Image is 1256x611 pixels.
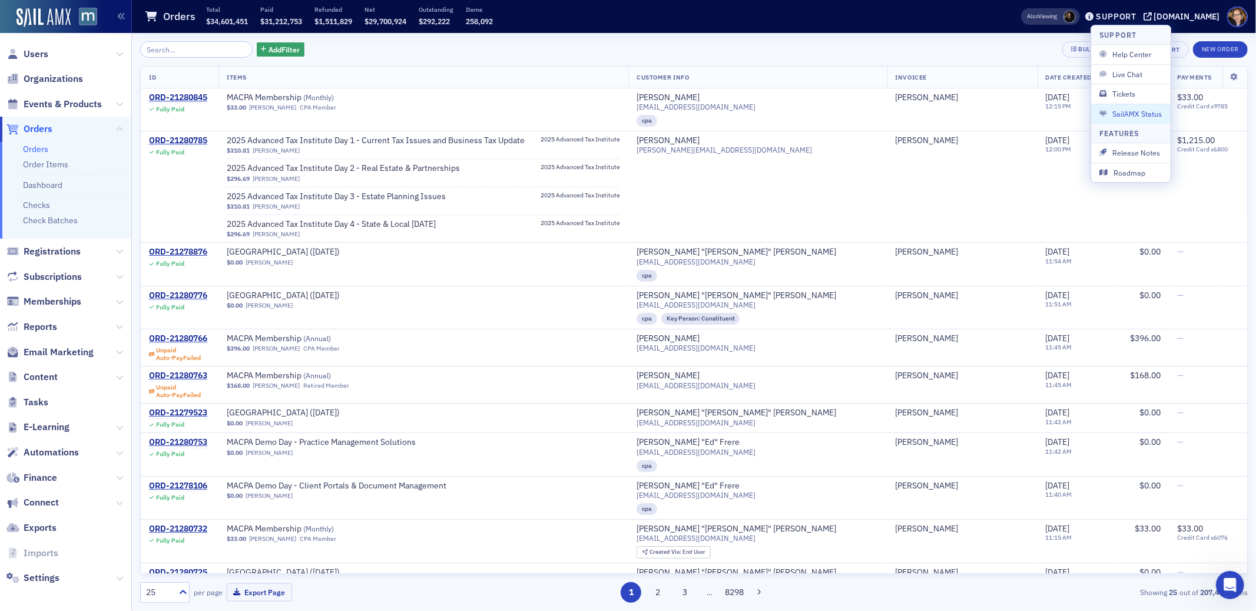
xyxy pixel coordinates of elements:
a: [PERSON_NAME] [896,333,959,344]
h4: Support [1099,29,1137,40]
p: How can we help? [24,104,212,124]
a: [PERSON_NAME] [637,136,700,146]
button: Live Chat [1091,64,1171,84]
a: ORD-21280785 [149,136,207,146]
span: Tasks [24,396,48,409]
div: Unpaid [156,384,201,399]
a: Users [6,48,48,61]
a: Orders [23,144,48,154]
a: [PERSON_NAME] [896,247,959,257]
button: Search for help [17,244,218,267]
div: [PERSON_NAME] "[PERSON_NAME]" [PERSON_NAME] [637,290,836,301]
a: MACPA Membership (Monthly) [227,93,375,103]
div: Retired Member [303,382,349,389]
span: Invoicee [896,73,927,81]
time: 12:15 PM [1046,102,1072,110]
div: [PERSON_NAME] [896,136,959,146]
a: Orders [6,123,52,136]
time: 11:54 AM [1046,257,1072,265]
span: ( Annual ) [303,371,331,380]
div: [PERSON_NAME] "[PERSON_NAME]" [PERSON_NAME] [637,524,836,534]
div: CPA Member [300,104,336,111]
a: E-Learning [6,421,69,434]
a: Registrations [6,245,81,258]
a: ORD-21280753 [149,437,207,448]
span: MACPA Town Hall (September 2025) [227,247,375,257]
span: [EMAIL_ADDRESS][DOMAIN_NAME] [637,300,755,309]
a: MACPA Membership (Annual) [227,371,375,381]
a: [PERSON_NAME] [637,333,700,344]
a: 2025 Advanced Tax Institute [541,191,620,203]
span: ID [149,73,156,81]
span: Home [26,397,52,405]
span: Help [187,397,206,405]
div: Auto-Pay Failed [156,391,201,399]
div: [PERSON_NAME] [896,481,959,491]
button: 2 [648,582,668,603]
span: Live Chat [1099,69,1162,80]
span: 2025 Advanced Tax Institute [541,163,620,171]
span: Profile [1227,6,1248,27]
a: ORD-21280732 [149,524,207,534]
iframe: Intercom live chat [1216,571,1244,599]
span: $310.81 [227,203,250,210]
span: Imports [24,547,58,560]
span: — [1178,370,1184,381]
label: per page [194,587,223,597]
div: Key Person: Constituent [661,313,740,325]
div: cpa [637,115,657,127]
a: 2025 Advanced Tax Institute [541,163,620,174]
p: Net [364,5,406,14]
span: 2025 Advanced Tax Institute Day 4 - State & Local Tax Day [227,219,436,230]
span: 258,092 [466,16,493,26]
span: [DATE] [1046,135,1070,146]
a: Connect [6,496,59,509]
span: $34,601,451 [206,16,248,26]
button: Release Notes [1091,143,1171,162]
span: $168.00 [1131,370,1161,381]
div: Fully Paid [156,148,184,156]
a: [PERSON_NAME] [253,175,300,183]
img: Profile image for Aidan [160,19,184,42]
span: Users [24,48,48,61]
div: Send us a message [24,148,197,161]
span: E-Learning [24,421,69,434]
div: Status: All Systems Operational [48,199,211,212]
div: Fully Paid [156,303,184,311]
div: Fully Paid [156,105,184,113]
a: [GEOGRAPHIC_DATA] ([DATE]) [227,290,375,301]
span: $0.00 [227,259,243,266]
span: MACPA Town Hall (September 2025) [227,408,375,418]
div: Close [203,19,224,40]
div: cpa [637,270,657,282]
a: MACPA Demo Day - Client Portals & Document Management [227,481,446,491]
span: ( Monthly ) [303,524,334,533]
a: [PERSON_NAME] "Ed" Frere [637,437,740,448]
img: logo [24,22,74,41]
span: Exports [24,521,57,534]
button: New Order [1193,41,1248,58]
span: ( Annual ) [303,333,331,343]
a: ORD-21278106 [149,481,207,491]
a: Order Items [23,159,68,170]
span: $29,700,924 [364,16,406,26]
a: Checks [23,200,50,210]
div: ORD-21278876 [149,247,207,257]
span: MACPA Town Hall (September 2025) [227,567,375,578]
div: Support [1096,11,1136,22]
span: Registrations [24,245,81,258]
span: — [1178,246,1184,257]
p: Items [466,5,493,14]
span: Memberships [24,295,81,308]
div: Redirect an Event to a 3rd Party URL [17,272,218,294]
button: 8298 [724,582,744,603]
span: $31,212,753 [260,16,302,26]
a: [PERSON_NAME] [253,382,300,389]
p: Hi [PERSON_NAME] [24,84,212,104]
a: 2025 Advanced Tax Institute [541,136,620,147]
div: Redirect an Event to a 3rd Party URL [24,277,197,289]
